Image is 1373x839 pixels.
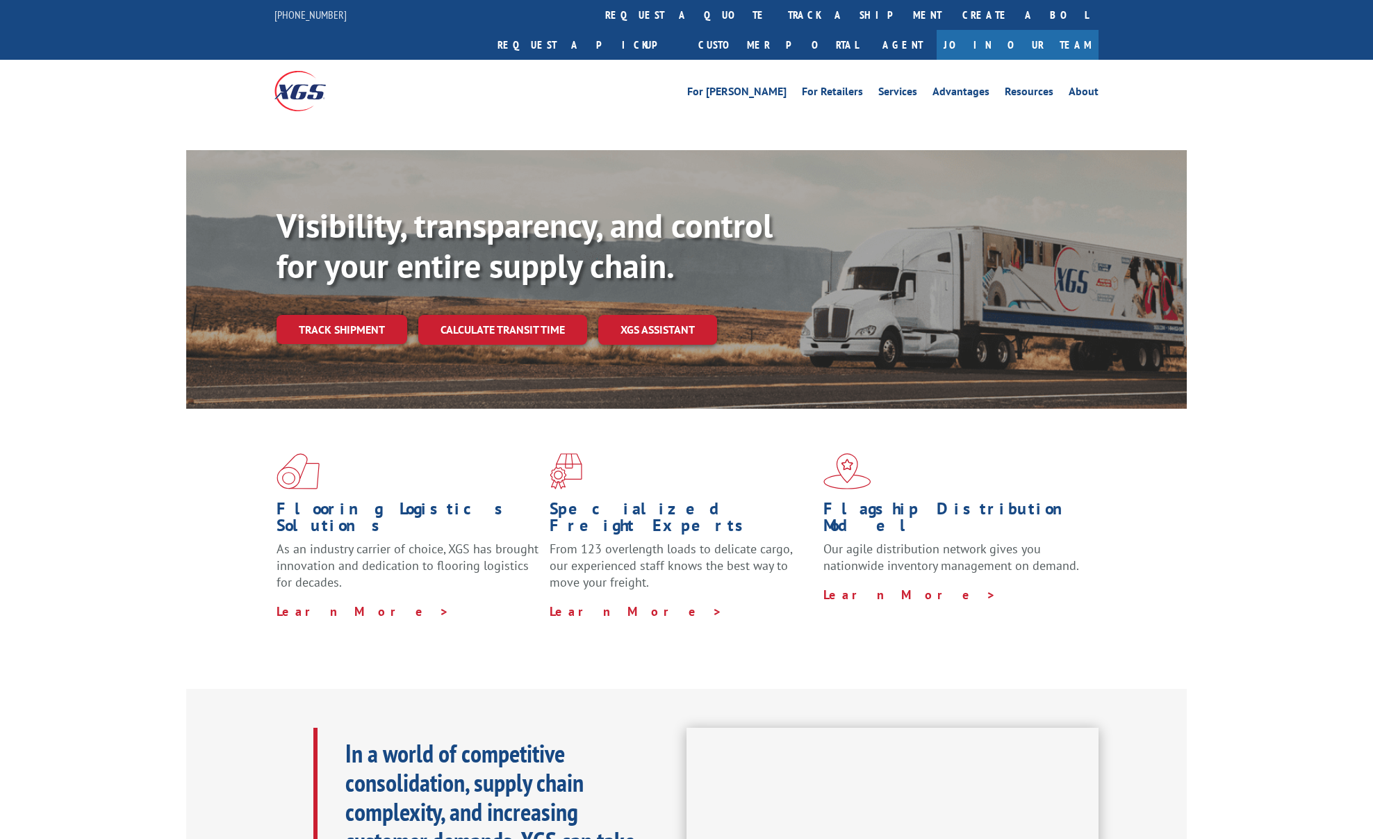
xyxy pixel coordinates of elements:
a: For [PERSON_NAME] [687,86,787,101]
a: Learn More > [823,587,996,603]
a: Resources [1005,86,1053,101]
a: Request a pickup [487,30,688,60]
a: Track shipment [277,315,407,344]
a: Learn More > [277,603,450,619]
h1: Flagship Distribution Model [823,500,1086,541]
span: As an industry carrier of choice, XGS has brought innovation and dedication to flooring logistics... [277,541,538,590]
a: Customer Portal [688,30,869,60]
a: Agent [869,30,937,60]
span: Our agile distribution network gives you nationwide inventory management on demand. [823,541,1079,573]
h1: Flooring Logistics Solutions [277,500,539,541]
a: Advantages [932,86,989,101]
a: Calculate transit time [418,315,587,345]
a: Join Our Team [937,30,1099,60]
img: xgs-icon-flagship-distribution-model-red [823,453,871,489]
a: XGS ASSISTANT [598,315,717,345]
p: From 123 overlength loads to delicate cargo, our experienced staff knows the best way to move you... [550,541,812,603]
img: xgs-icon-focused-on-flooring-red [550,453,582,489]
h1: Specialized Freight Experts [550,500,812,541]
a: Services [878,86,917,101]
a: Learn More > [550,603,723,619]
a: For Retailers [802,86,863,101]
img: xgs-icon-total-supply-chain-intelligence-red [277,453,320,489]
a: [PHONE_NUMBER] [274,8,347,22]
b: Visibility, transparency, and control for your entire supply chain. [277,204,773,287]
a: About [1069,86,1099,101]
